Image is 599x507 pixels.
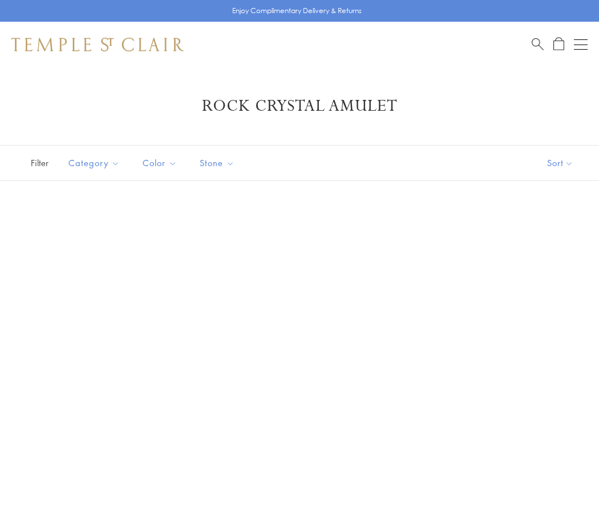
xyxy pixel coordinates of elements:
[191,150,243,176] button: Stone
[532,37,544,51] a: Search
[232,5,362,17] p: Enjoy Complimentary Delivery & Returns
[134,150,185,176] button: Color
[194,156,243,170] span: Stone
[137,156,185,170] span: Color
[29,96,570,116] h1: Rock Crystal Amulet
[60,150,128,176] button: Category
[553,37,564,51] a: Open Shopping Bag
[63,156,128,170] span: Category
[574,38,588,51] button: Open navigation
[11,38,184,51] img: Temple St. Clair
[521,146,599,180] button: Show sort by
